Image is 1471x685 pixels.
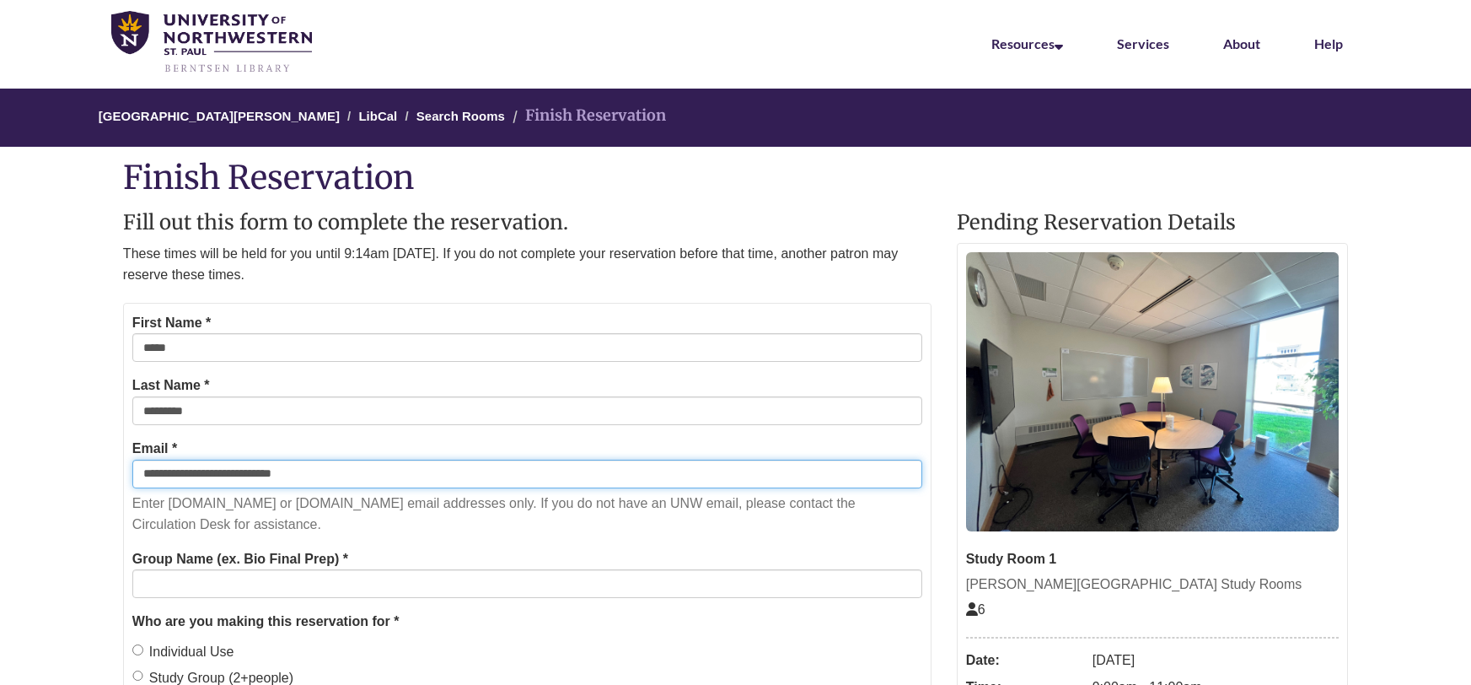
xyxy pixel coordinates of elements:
[99,109,340,123] a: [GEOGRAPHIC_DATA][PERSON_NAME]
[132,611,922,633] legend: Who are you making this reservation for *
[1314,35,1343,51] a: Help
[991,35,1063,51] a: Resources
[966,602,985,617] span: The capacity of this space
[957,212,1348,234] h2: Pending Reservation Details
[132,671,143,682] input: Study Group (2+people)
[1223,35,1260,51] a: About
[132,641,234,663] label: Individual Use
[132,493,922,536] p: Enter [DOMAIN_NAME] or [DOMAIN_NAME] email addresses only. If you do not have an UNW email, pleas...
[132,438,177,460] label: Email *
[123,212,931,234] h2: Fill out this form to complete the reservation.
[132,645,143,655] input: Individual Use
[358,109,397,123] a: LibCal
[123,243,931,286] p: These times will be held for you until 9:14am [DATE]. If you do not complete your reservation bef...
[966,647,1084,674] dt: Date:
[132,375,210,396] label: Last Name *
[1117,35,1169,51] a: Services
[123,89,1348,147] nav: Breadcrumb
[966,574,1339,596] div: [PERSON_NAME][GEOGRAPHIC_DATA] Study Rooms
[966,252,1339,532] img: Study Room 1
[416,109,505,123] a: Search Rooms
[132,548,348,570] label: Group Name (ex. Bio Final Prep) *
[966,548,1339,570] div: Study Room 1
[132,312,211,334] label: First Name *
[123,159,1348,195] h1: Finish Reservation
[1093,647,1339,674] dd: [DATE]
[111,11,312,74] img: UNWSP Library Logo
[508,104,666,128] li: Finish Reservation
